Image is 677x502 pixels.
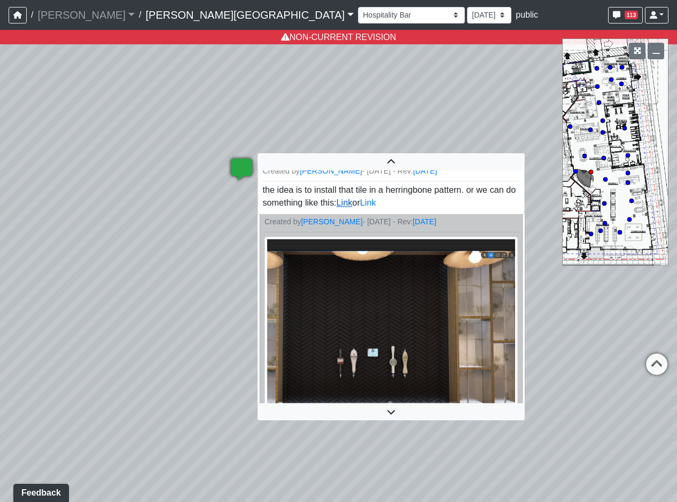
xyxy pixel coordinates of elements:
[8,481,71,502] iframe: Ybug feedback widget
[262,185,518,208] span: the idea is to install that tile in a herringbone pattern. or we can do something like this: or
[300,166,362,175] a: [PERSON_NAME]
[281,33,396,42] a: NON-CURRENT REVISION
[337,198,353,207] a: Link
[264,216,518,228] small: Created by - [DATE] - Rev:
[37,4,135,26] a: [PERSON_NAME]
[264,237,518,441] img: dnvup9He7iBZUN8yRJVLbM.png
[608,7,643,23] button: 113
[413,217,436,226] a: [DATE]
[145,4,354,26] a: [PERSON_NAME][GEOGRAPHIC_DATA]
[262,165,519,176] small: Created by - [DATE] - Rev:
[360,198,376,207] a: Link
[27,4,37,26] span: /
[413,166,437,175] a: [DATE]
[135,4,145,26] span: /
[301,217,362,226] a: [PERSON_NAME]
[625,11,639,19] span: 113
[516,10,538,19] span: public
